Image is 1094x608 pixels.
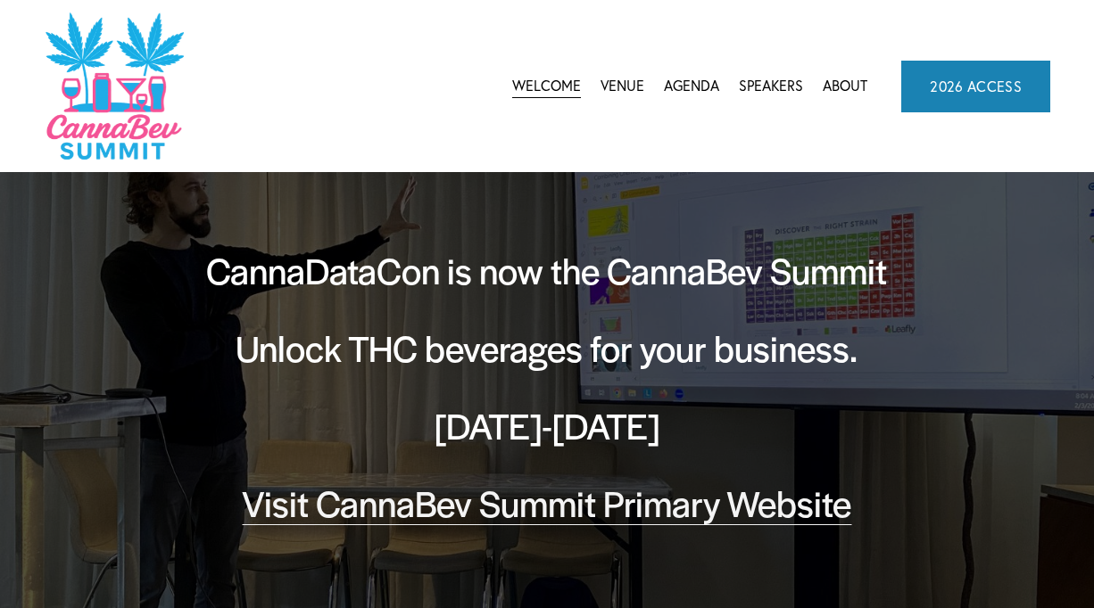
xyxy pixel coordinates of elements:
a: About [823,73,867,100]
h2: [DATE]-[DATE] [170,400,924,449]
a: folder dropdown [664,73,719,100]
a: Visit CannaBev Summit Primary Website [242,477,851,528]
img: CannaDataCon [44,11,184,161]
span: Agenda [664,74,719,98]
a: Welcome [512,73,581,100]
h2: Unlock THC beverages for your business. [170,323,924,372]
a: Speakers [739,73,803,100]
a: Venue [601,73,644,100]
h2: CannaDataCon is now the CannaBev Summit [170,245,924,294]
a: 2026 ACCESS [901,61,1050,112]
